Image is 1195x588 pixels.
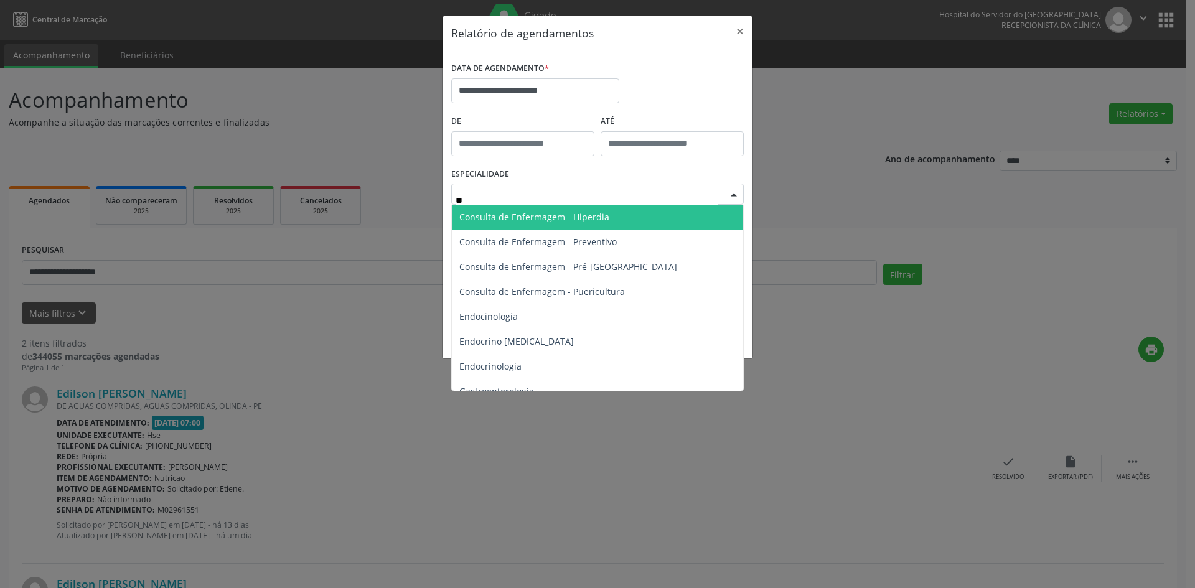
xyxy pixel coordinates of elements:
[459,236,617,248] span: Consulta de Enfermagem - Preventivo
[459,360,522,372] span: Endocrinologia
[459,211,609,223] span: Consulta de Enfermagem - Hiperdia
[451,25,594,41] h5: Relatório de agendamentos
[459,335,574,347] span: Endocrino [MEDICAL_DATA]
[451,165,509,184] label: ESPECIALIDADE
[459,310,518,322] span: Endocinologia
[728,16,752,47] button: Close
[459,286,625,297] span: Consulta de Enfermagem - Puericultura
[451,59,549,78] label: DATA DE AGENDAMENTO
[459,385,534,397] span: Gastroenterologia
[601,112,744,131] label: ATÉ
[459,261,677,273] span: Consulta de Enfermagem - Pré-[GEOGRAPHIC_DATA]
[451,112,594,131] label: De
